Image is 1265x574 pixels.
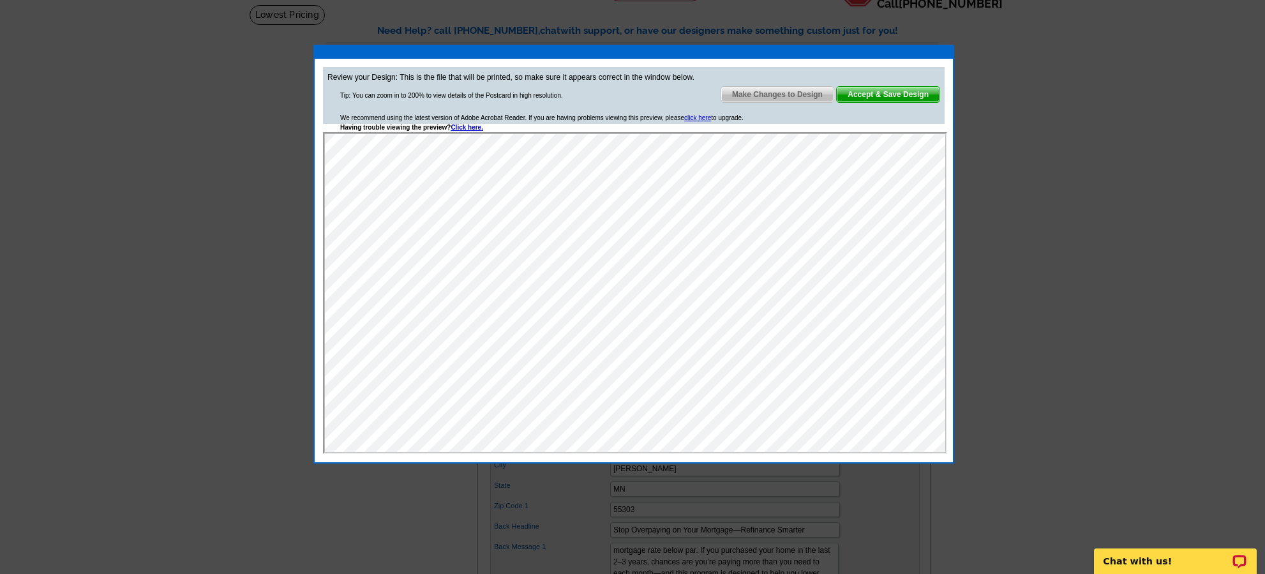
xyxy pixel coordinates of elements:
[323,67,945,124] div: Review your Design: This is the file that will be printed, so make sure it appears correct in the...
[451,124,483,131] a: Click here.
[836,86,940,103] a: Accept & Save Design
[340,124,483,131] strong: Having trouble viewing the preview?
[721,87,834,102] span: Make Changes to Design
[340,113,744,132] div: We recommend using the latest version of Adobe Acrobat Reader. If you are having problems viewing...
[340,91,563,100] div: Tip: You can zoom in to 200% to view details of the Postcard in high resolution.
[684,114,711,121] a: click here
[1086,534,1265,574] iframe: LiveChat chat widget
[837,87,939,102] span: Accept & Save Design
